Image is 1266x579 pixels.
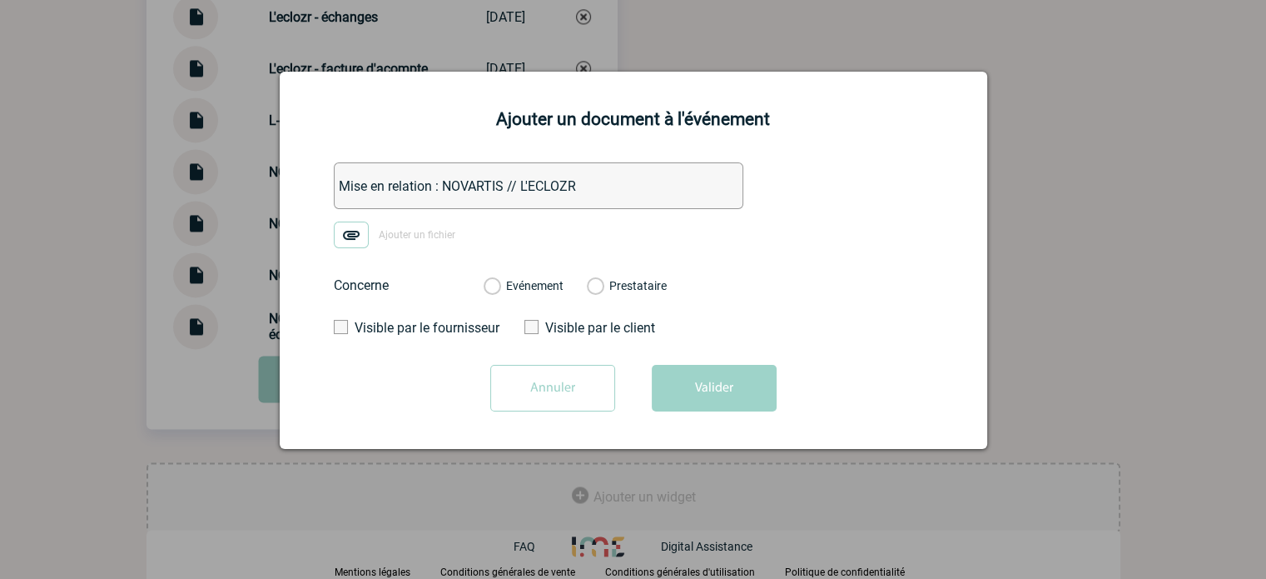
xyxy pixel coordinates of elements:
[334,277,467,293] label: Concerne
[334,320,488,336] label: Visible par le fournisseur
[524,320,678,336] label: Visible par le client
[379,230,455,242] span: Ajouter un fichier
[300,109,966,129] h2: Ajouter un document à l'événement
[334,162,743,209] input: Désignation
[587,279,603,294] label: Prestataire
[484,279,499,294] label: Evénement
[652,365,777,412] button: Valider
[490,365,615,412] input: Annuler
